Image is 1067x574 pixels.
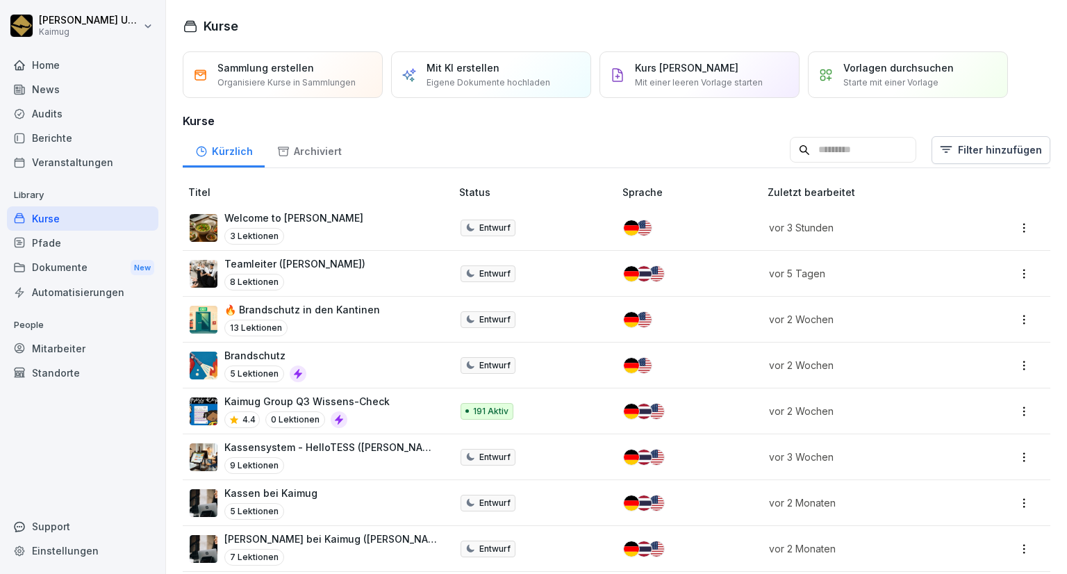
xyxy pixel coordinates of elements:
p: Kurs [PERSON_NAME] [635,60,738,75]
img: de.svg [624,220,639,236]
p: vor 5 Tagen [769,266,961,281]
p: vor 3 Wochen [769,450,961,464]
p: Zuletzt bearbeitet [768,185,978,199]
p: Kaimug [39,27,140,37]
button: Filter hinzufügen [932,136,1050,164]
img: th.svg [636,541,652,557]
p: Titel [188,185,454,199]
p: Mit einer leeren Vorlage starten [635,76,763,89]
a: Einstellungen [7,539,158,563]
img: kcbrm6dpgkna49ar91ez3gqo.png [190,214,217,242]
p: Entwurf [479,543,511,555]
a: Archiviert [265,132,354,167]
p: 5 Lektionen [224,366,284,382]
p: [PERSON_NAME] bei Kaimug ([PERSON_NAME]) [224,532,437,546]
img: us.svg [649,450,664,465]
p: Entwurf [479,222,511,234]
img: de.svg [624,266,639,281]
img: us.svg [649,404,664,419]
p: Welcome to [PERSON_NAME] [224,211,363,225]
a: Home [7,53,158,77]
img: de.svg [624,495,639,511]
p: Entwurf [479,359,511,372]
p: [PERSON_NAME] Ungewitter [39,15,140,26]
a: News [7,77,158,101]
p: 0 Lektionen [265,411,325,428]
img: us.svg [636,220,652,236]
p: Organisiere Kurse in Sammlungen [217,76,356,89]
div: Dokumente [7,255,158,281]
img: th.svg [636,450,652,465]
a: Berichte [7,126,158,150]
img: de.svg [624,450,639,465]
a: Kürzlich [183,132,265,167]
a: Veranstaltungen [7,150,158,174]
p: 7 Lektionen [224,549,284,566]
p: Teamleiter ([PERSON_NAME]) [224,256,365,271]
p: Eigene Dokumente hochladen [427,76,550,89]
p: vor 2 Monaten [769,541,961,556]
img: us.svg [636,312,652,327]
img: dl77onhohrz39aq74lwupjv4.png [190,489,217,517]
p: Entwurf [479,451,511,464]
h3: Kurse [183,113,1050,129]
p: Library [7,184,158,206]
img: pytyph5pk76tu4q1kwztnixg.png [190,260,217,288]
img: de.svg [624,312,639,327]
p: People [7,314,158,336]
p: Sammlung erstellen [217,60,314,75]
p: 4.4 [242,413,256,426]
p: 191 Aktiv [473,405,508,418]
p: 🔥 Brandschutz in den Kantinen [224,302,380,317]
p: Entwurf [479,268,511,280]
img: th.svg [636,404,652,419]
p: vor 2 Wochen [769,312,961,327]
h1: Kurse [204,17,238,35]
p: 8 Lektionen [224,274,284,290]
a: Standorte [7,361,158,385]
img: us.svg [636,358,652,373]
div: Mitarbeiter [7,336,158,361]
p: Vorlagen durchsuchen [843,60,954,75]
a: Pfade [7,231,158,255]
div: Audits [7,101,158,126]
img: us.svg [649,495,664,511]
p: Entwurf [479,497,511,509]
p: vor 2 Monaten [769,495,961,510]
p: Kaimug Group Q3 Wissens-Check [224,394,390,409]
p: Sprache [622,185,762,199]
p: vor 2 Wochen [769,404,961,418]
img: e5wlzal6fzyyu8pkl39fd17k.png [190,397,217,425]
img: k4tsflh0pn5eas51klv85bn1.png [190,443,217,471]
p: vor 3 Stunden [769,220,961,235]
img: nu7qc8ifpiqoep3oh7gb21uj.png [190,306,217,334]
p: Kassen bei Kaimug [224,486,317,500]
img: us.svg [649,266,664,281]
img: dl77onhohrz39aq74lwupjv4.png [190,535,217,563]
p: 13 Lektionen [224,320,288,336]
a: Automatisierungen [7,280,158,304]
p: Brandschutz [224,348,306,363]
img: b0iy7e1gfawqjs4nezxuanzk.png [190,352,217,379]
p: Kassensystem - HelloTESS ([PERSON_NAME]) [224,440,437,454]
a: Kurse [7,206,158,231]
div: Support [7,514,158,539]
p: 3 Lektionen [224,228,284,245]
p: vor 2 Wochen [769,358,961,372]
img: de.svg [624,404,639,419]
img: de.svg [624,358,639,373]
p: Mit KI erstellen [427,60,499,75]
a: DokumenteNew [7,255,158,281]
p: Status [459,185,617,199]
img: de.svg [624,541,639,557]
img: th.svg [636,266,652,281]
